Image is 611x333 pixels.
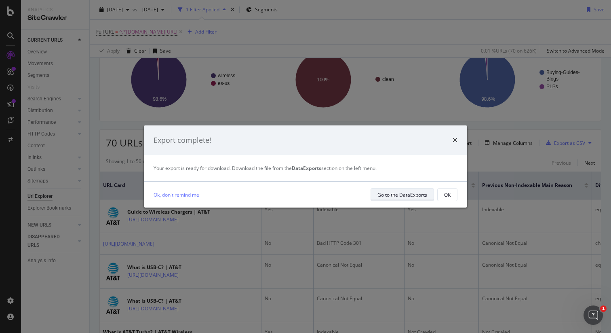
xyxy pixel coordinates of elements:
[292,165,321,172] strong: DataExports
[600,305,607,312] span: 1
[154,191,199,199] a: Ok, don't remind me
[437,188,457,201] button: OK
[154,135,211,146] div: Export complete!
[292,165,377,172] span: section on the left menu.
[584,305,603,325] iframe: Intercom live chat
[444,191,451,198] div: OK
[154,165,457,172] div: Your export is ready for download. Download the file from the
[453,135,457,146] div: times
[371,188,434,201] button: Go to the DataExports
[377,191,427,198] div: Go to the DataExports
[144,125,467,208] div: modal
